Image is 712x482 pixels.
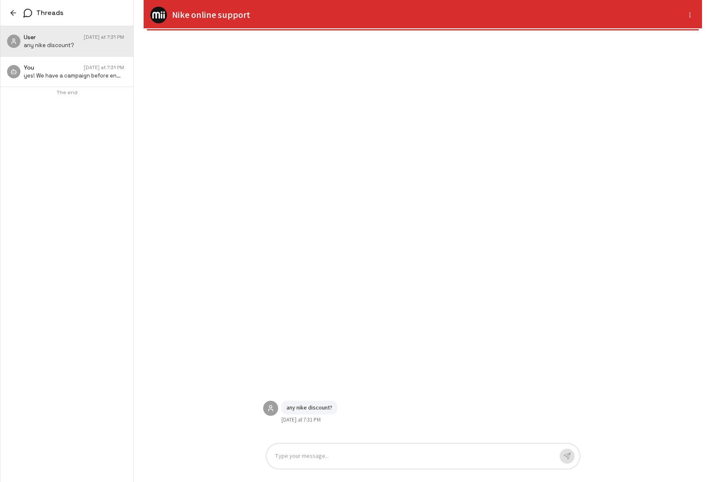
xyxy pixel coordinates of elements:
[84,63,124,72] span: [DATE] at 7:31 PM
[84,33,124,42] span: [DATE] at 7:31 PM
[150,7,167,23] img: Assistant Logo
[286,403,332,412] p: any nike discount?
[281,416,321,424] span: [DATE] at 7:31 PM
[24,42,124,50] p: any nike discount?
[24,72,124,80] p: yes! We have a campaign before end of august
